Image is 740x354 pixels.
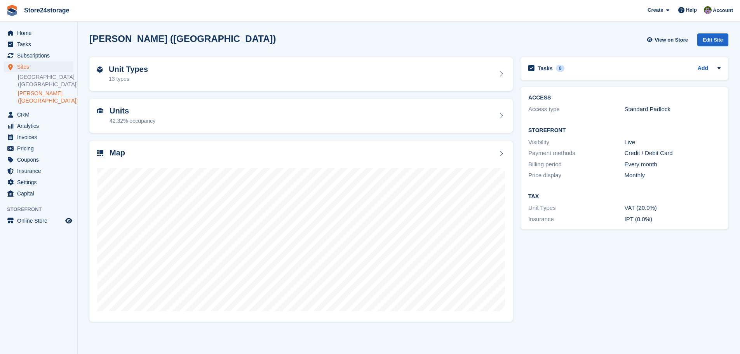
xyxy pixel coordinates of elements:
img: Jane Welch [704,6,712,14]
span: Home [17,28,64,38]
a: Units 42.32% occupancy [89,99,513,133]
div: Billing period [528,160,624,169]
div: VAT (20.0%) [625,204,721,213]
div: 0 [556,65,565,72]
span: Storefront [7,206,77,213]
span: Invoices [17,132,64,143]
div: IPT (0.0%) [625,215,721,224]
span: Settings [17,177,64,188]
span: View on Store [655,36,688,44]
span: Create [648,6,663,14]
div: Insurance [528,215,624,224]
a: [PERSON_NAME] ([GEOGRAPHIC_DATA]) [18,90,73,105]
span: Analytics [17,120,64,131]
a: Unit Types 13 types [89,57,513,91]
h2: Units [110,106,155,115]
a: menu [4,50,73,61]
div: Credit / Debit Card [625,149,721,158]
a: menu [4,28,73,38]
div: Edit Site [697,33,728,46]
div: Live [625,138,721,147]
div: Monthly [625,171,721,180]
a: View on Store [646,33,691,46]
h2: Unit Types [109,65,148,74]
a: Edit Site [697,33,728,49]
img: unit-type-icn-2b2737a686de81e16bb02015468b77c625bbabd49415b5ef34ead5e3b44a266d.svg [97,66,103,73]
h2: Map [110,148,125,157]
img: stora-icon-8386f47178a22dfd0bd8f6a31ec36ba5ce8667c1dd55bd0f319d3a0aa187defe.svg [6,5,18,16]
div: Unit Types [528,204,624,213]
h2: [PERSON_NAME] ([GEOGRAPHIC_DATA]) [89,33,276,44]
div: Price display [528,171,624,180]
div: Standard Padlock [625,105,721,114]
span: Subscriptions [17,50,64,61]
a: menu [4,39,73,50]
span: Tasks [17,39,64,50]
a: menu [4,61,73,72]
a: menu [4,143,73,154]
div: Every month [625,160,721,169]
a: menu [4,166,73,176]
span: Help [686,6,697,14]
span: Pricing [17,143,64,154]
a: menu [4,177,73,188]
a: menu [4,120,73,131]
a: menu [4,215,73,226]
a: Add [698,64,708,73]
a: menu [4,188,73,199]
a: Preview store [64,216,73,225]
span: Account [713,7,733,14]
div: Payment methods [528,149,624,158]
div: 13 types [109,75,148,83]
a: Store24storage [21,4,73,17]
a: menu [4,154,73,165]
h2: Tax [528,194,721,200]
img: unit-icn-7be61d7bf1b0ce9d3e12c5938cc71ed9869f7b940bace4675aadf7bd6d80202e.svg [97,108,103,113]
span: Coupons [17,154,64,165]
h2: Tasks [538,65,553,72]
h2: Storefront [528,127,721,134]
span: Insurance [17,166,64,176]
div: Access type [528,105,624,114]
span: Online Store [17,215,64,226]
div: 42.32% occupancy [110,117,155,125]
a: [GEOGRAPHIC_DATA] ([GEOGRAPHIC_DATA]) [18,73,73,88]
h2: ACCESS [528,95,721,101]
span: Capital [17,188,64,199]
span: Sites [17,61,64,72]
span: CRM [17,109,64,120]
div: Visibility [528,138,624,147]
img: map-icn-33ee37083ee616e46c38cad1a60f524a97daa1e2b2c8c0bc3eb3415660979fc1.svg [97,150,103,156]
a: menu [4,109,73,120]
a: Map [89,141,513,322]
a: menu [4,132,73,143]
